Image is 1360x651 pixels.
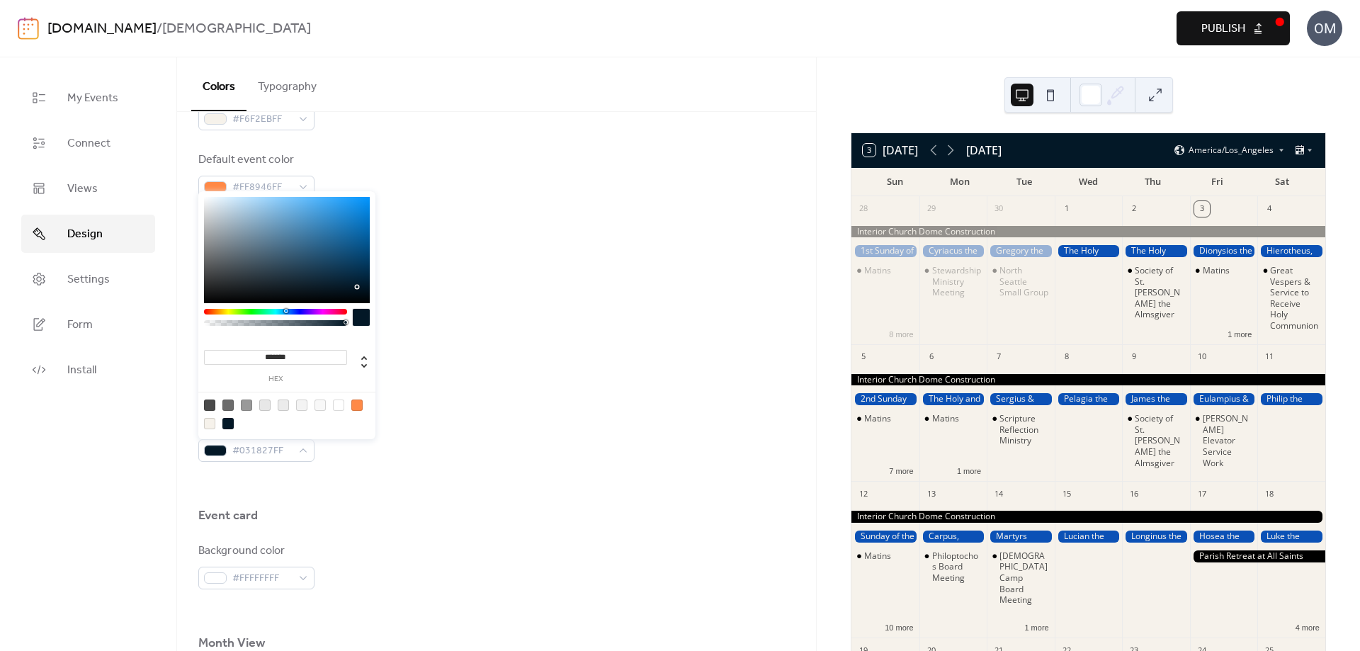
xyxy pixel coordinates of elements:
div: rgb(243, 243, 243) [296,400,307,411]
a: My Events [21,79,155,117]
div: Interior Church Dome Construction [851,374,1325,386]
div: Interior Church Dome Construction [851,226,1325,238]
div: Cyriacus the Hermit of Palestine [919,245,987,257]
div: 1st Sunday of Luke [851,245,919,257]
div: rgb(255, 255, 255) [333,400,344,411]
div: Matins [1203,265,1230,276]
div: Matins [851,550,919,562]
div: [DATE] [966,142,1002,159]
div: Matins [1190,265,1258,276]
a: Connect [21,124,155,162]
div: rgb(248, 248, 248) [314,400,326,411]
b: / [157,16,162,43]
div: 18 [1262,486,1277,502]
span: #F6F2EBFF [232,111,292,128]
div: 12 [856,486,871,502]
button: 7 more [883,464,919,476]
div: All Saints Camp Board Meeting [987,550,1055,606]
a: Install [21,351,155,389]
div: Philoptochos Board Meeting [932,550,982,584]
span: Publish [1201,21,1245,38]
div: Great Vespers & Service to Receive Holy Communion [1257,265,1325,332]
div: Philip the Apostle of the 70, one of the 7 Deacons [1257,393,1325,405]
div: Thu [1121,168,1185,196]
span: Views [67,181,98,198]
button: 10 more [879,621,919,633]
button: 4 more [1290,621,1325,633]
div: Pelagia the Righteous [1055,393,1123,405]
img: logo [18,17,39,40]
span: Settings [67,271,110,288]
div: The Holy and Glorious Apostle Thomas [919,393,987,405]
div: 17 [1194,486,1210,502]
a: Form [21,305,155,344]
div: 28 [856,201,871,217]
div: rgb(3, 24, 39) [222,418,234,429]
div: Matins [864,550,891,562]
a: [DOMAIN_NAME] [47,16,157,43]
div: Matins [864,413,891,424]
a: Design [21,215,155,253]
div: 10 [1194,349,1210,365]
div: 6 [924,349,939,365]
button: Typography [246,57,328,110]
div: Society of St. [PERSON_NAME] the Almsgiver [1135,413,1184,468]
span: Connect [67,135,110,152]
div: Default event color [198,152,312,169]
div: Matins [864,265,891,276]
div: 2 [1126,201,1142,217]
div: Society of St. John the Almsgiver [1122,265,1190,320]
div: The Holy Hieromartyr Cyprian and the Virgin Martyr Justina [1122,245,1190,257]
div: Matins [932,413,959,424]
div: Hierotheus, Bishop of Athens [1257,245,1325,257]
div: 4 [1262,201,1277,217]
div: 13 [924,486,939,502]
div: 14 [991,486,1007,502]
span: America/Los_Angeles [1189,146,1274,154]
div: 29 [924,201,939,217]
div: Great Vespers & Service to Receive Holy Communion [1270,265,1320,332]
span: #FF8946FF [232,179,292,196]
div: rgb(108, 108, 108) [222,400,234,411]
div: Matins [919,413,987,424]
div: rgb(231, 231, 231) [259,400,271,411]
div: 2nd Sunday of Luke [851,393,919,405]
span: Design [67,226,103,243]
div: 5 [856,349,871,365]
div: Hosea the Prophet [1190,531,1258,543]
div: Event card [198,507,258,524]
div: Martyrs Nazarius, Gervasius, Protasius, & Celsus [987,531,1055,543]
div: Dionysios the Areopagite [1190,245,1258,257]
button: 1 more [1019,621,1054,633]
div: Society of St. John the Almsgiver [1122,413,1190,468]
div: Sat [1249,168,1314,196]
div: Mon [927,168,992,196]
span: Form [67,317,93,334]
div: 16 [1126,486,1142,502]
a: Views [21,169,155,208]
div: 11 [1262,349,1277,365]
div: Background color [198,543,312,560]
a: Settings [21,260,155,298]
div: Interior Church Dome Construction [851,511,1325,523]
div: 9 [1126,349,1142,365]
div: 15 [1059,486,1075,502]
div: Stewardship Ministry Meeting [932,265,982,298]
div: Stewardship Ministry Meeting [919,265,987,298]
div: Tue [992,168,1056,196]
div: Sergius & Bacchus the Great Martyrs of Syria [987,393,1055,405]
div: Gregory the Illuminator, Bishop of Armenia [987,245,1055,257]
div: 8 [1059,349,1075,365]
div: Society of St. [PERSON_NAME] the Almsgiver [1135,265,1184,320]
div: 3 [1194,201,1210,217]
div: The Holy Protection of the Theotokos [1055,245,1123,257]
div: North Seattle Small Group [999,265,1049,298]
div: rgb(74, 74, 74) [204,400,215,411]
div: OM [1307,11,1342,46]
div: rgb(246, 242, 235) [204,418,215,429]
div: 30 [991,201,1007,217]
span: My Events [67,90,118,107]
div: Lucian the Martyr of Antioch [1055,531,1123,543]
button: 8 more [883,327,919,339]
div: Parish Retreat at All Saints Camp [1190,550,1325,562]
